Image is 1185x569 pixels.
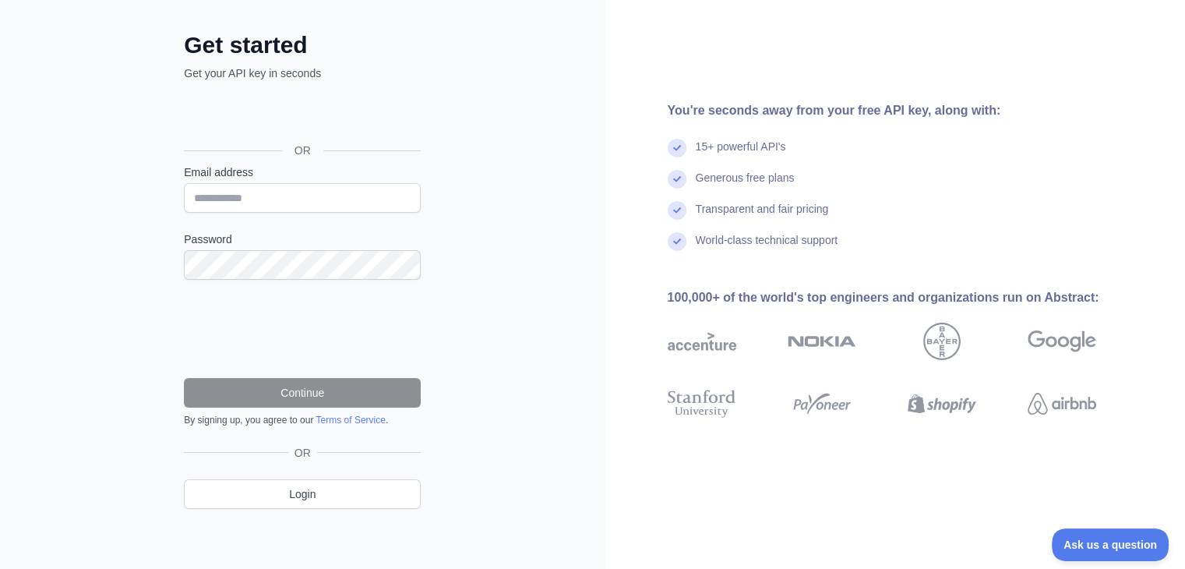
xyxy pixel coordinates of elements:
[668,387,736,421] img: stanford university
[668,323,736,360] img: accenture
[696,201,829,232] div: Transparent and fair pricing
[282,143,323,158] span: OR
[908,387,976,421] img: shopify
[788,387,856,421] img: payoneer
[184,31,421,59] h2: Get started
[1052,528,1169,561] iframe: Toggle Customer Support
[184,479,421,509] a: Login
[184,164,421,180] label: Email address
[1028,387,1096,421] img: airbnb
[184,299,421,359] iframe: reCAPTCHA
[668,288,1146,307] div: 100,000+ of the world's top engineers and organizations run on Abstract:
[184,65,421,81] p: Get your API key in seconds
[923,323,961,360] img: bayer
[184,378,421,408] button: Continue
[668,170,686,189] img: check mark
[668,139,686,157] img: check mark
[668,101,1146,120] div: You're seconds away from your free API key, along with:
[696,139,786,170] div: 15+ powerful API's
[696,170,795,201] div: Generous free plans
[788,323,856,360] img: nokia
[1028,323,1096,360] img: google
[668,232,686,251] img: check mark
[316,415,385,426] a: Terms of Service
[176,98,425,133] iframe: Sign in with Google Button
[696,232,838,263] div: World-class technical support
[184,231,421,247] label: Password
[668,201,686,220] img: check mark
[288,445,317,461] span: OR
[184,414,421,426] div: By signing up, you agree to our .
